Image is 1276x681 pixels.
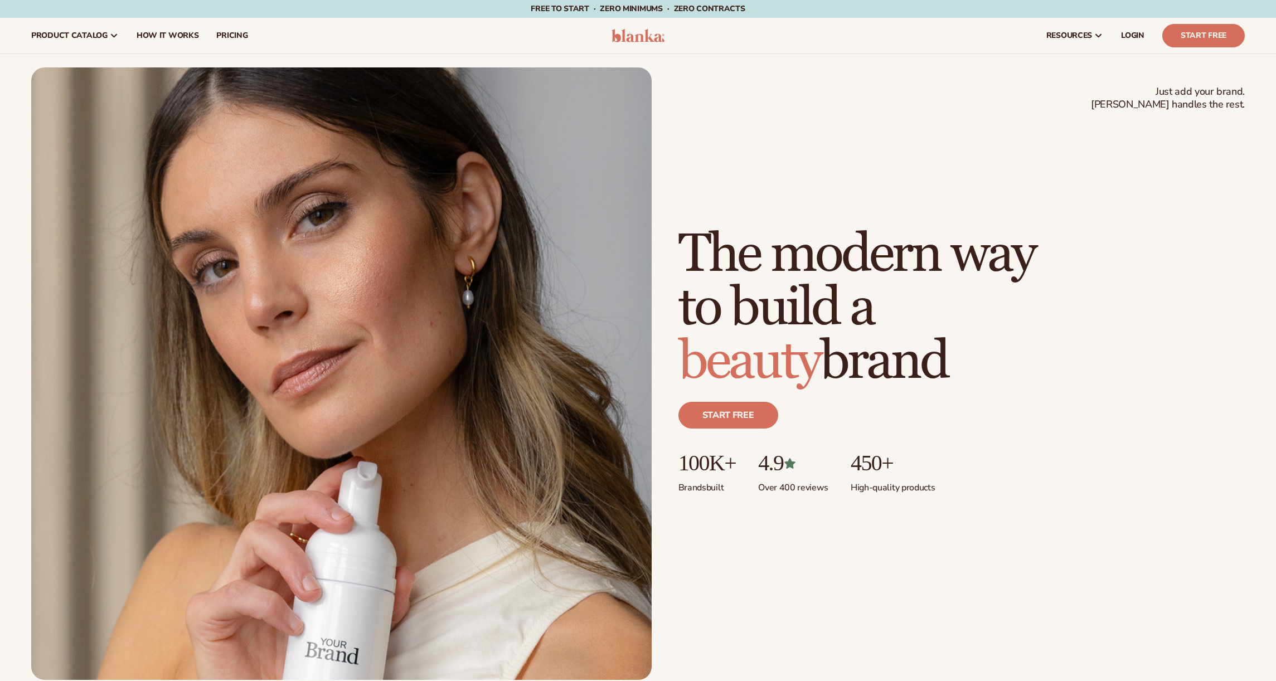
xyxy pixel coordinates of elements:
span: How It Works [137,31,199,40]
p: 4.9 [758,451,828,475]
a: pricing [207,18,256,53]
p: Over 400 reviews [758,475,828,494]
span: pricing [216,31,248,40]
p: Brands built [678,475,736,494]
a: Start Free [1162,24,1245,47]
span: Free to start · ZERO minimums · ZERO contracts [531,3,745,14]
a: Start free [678,402,778,429]
span: Just add your brand. [PERSON_NAME] handles the rest. [1091,85,1245,111]
img: Female holding tanning mousse. [31,67,652,680]
a: product catalog [22,18,128,53]
h1: The modern way to build a brand [678,228,1035,388]
span: resources [1046,31,1092,40]
p: 450+ [851,451,935,475]
p: 100K+ [678,451,736,475]
p: High-quality products [851,475,935,494]
img: logo [612,29,664,42]
span: product catalog [31,31,108,40]
a: How It Works [128,18,208,53]
a: LOGIN [1112,18,1153,53]
span: beauty [678,329,820,394]
a: resources [1037,18,1112,53]
span: LOGIN [1121,31,1144,40]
